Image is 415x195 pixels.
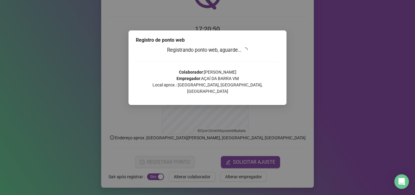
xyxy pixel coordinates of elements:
[179,70,203,75] strong: Colaborador
[243,47,248,52] span: loading
[136,37,279,44] div: Registro de ponto web
[136,46,279,54] h3: Registrando ponto web, aguarde...
[177,76,200,81] strong: Empregador
[394,174,409,189] div: Open Intercom Messenger
[136,69,279,95] p: : [PERSON_NAME] : AÇAÍ DA BARRA VM Local aprox.: [GEOGRAPHIC_DATA], [GEOGRAPHIC_DATA], [GEOGRAPHI...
